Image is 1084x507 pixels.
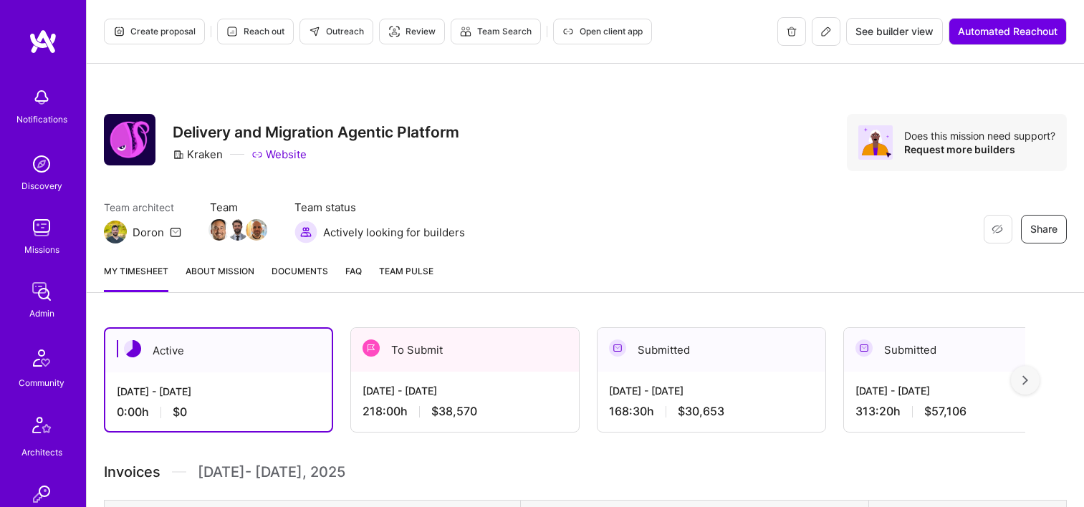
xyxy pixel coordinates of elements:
div: Architects [21,445,62,460]
img: Divider [172,461,186,483]
a: Team Pulse [379,264,433,292]
i: icon Proposal [113,26,125,37]
div: Kraken [173,147,223,162]
img: Active [124,340,141,357]
i: icon Targeter [388,26,400,37]
button: See builder view [846,18,943,45]
div: Admin [29,306,54,321]
img: discovery [27,150,56,178]
div: Discovery [21,178,62,193]
img: Actively looking for builders [294,221,317,243]
img: admin teamwork [27,277,56,306]
span: $57,106 [924,404,967,419]
span: Team Search [460,25,532,38]
i: icon CompanyGray [173,149,184,160]
a: Documents [272,264,328,292]
img: teamwork [27,213,56,242]
img: Team Member Avatar [227,219,249,241]
span: See builder view [855,24,934,39]
button: Team Search [451,19,541,44]
div: [DATE] - [DATE] [363,383,567,398]
img: Submitted [609,339,626,357]
div: Submitted [844,328,1072,372]
img: Avatar [858,125,893,160]
div: Request more builders [904,143,1055,156]
span: Team status [294,200,465,215]
span: Outreach [309,25,364,38]
span: $0 [173,405,187,420]
img: To Submit [363,339,380,357]
span: $38,570 [431,404,477,419]
div: Active [105,329,332,372]
img: Team Architect [104,221,127,243]
span: $30,653 [678,404,724,419]
span: Reach out [226,25,284,38]
img: logo [29,29,57,54]
button: Review [379,19,445,44]
img: Team Member Avatar [246,219,267,241]
div: 168:30 h [609,404,814,419]
button: Share [1021,215,1067,243]
button: Outreach [299,19,373,44]
span: Automated Reachout [958,24,1057,39]
a: Team Member Avatar [210,218,229,242]
div: Notifications [16,112,67,127]
div: [DATE] - [DATE] [855,383,1060,398]
div: Missions [24,242,59,257]
span: Team architect [104,200,181,215]
span: Create proposal [113,25,196,38]
button: Automated Reachout [949,18,1067,45]
img: bell [27,83,56,112]
span: Actively looking for builders [323,225,465,240]
div: Community [19,375,64,390]
div: Submitted [598,328,825,372]
button: Open client app [553,19,652,44]
span: [DATE] - [DATE] , 2025 [198,461,345,483]
img: Architects [24,410,59,445]
div: Does this mission need support? [904,129,1055,143]
span: Documents [272,264,328,279]
span: Team Pulse [379,266,433,276]
div: 0:00 h [117,405,320,420]
a: FAQ [345,264,362,292]
span: Team [210,200,266,215]
div: 313:20 h [855,404,1060,419]
img: Community [24,341,59,375]
span: Review [388,25,436,38]
i: icon EyeClosed [992,223,1003,235]
img: Submitted [855,339,873,357]
img: Team Member Avatar [208,219,230,241]
button: Create proposal [104,19,205,44]
div: 218:00 h [363,404,567,419]
img: Company Logo [104,114,155,165]
a: Team Member Avatar [229,218,247,242]
span: Share [1030,222,1057,236]
div: [DATE] - [DATE] [609,383,814,398]
a: Website [251,147,307,162]
div: Doron [133,225,164,240]
h3: Delivery and Migration Agentic Platform [173,123,459,141]
i: icon Mail [170,226,181,238]
a: About Mission [186,264,254,292]
span: Invoices [104,461,160,483]
span: Open client app [562,25,643,38]
img: right [1022,375,1028,385]
button: Reach out [217,19,294,44]
a: Team Member Avatar [247,218,266,242]
div: To Submit [351,328,579,372]
div: [DATE] - [DATE] [117,384,320,399]
a: My timesheet [104,264,168,292]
